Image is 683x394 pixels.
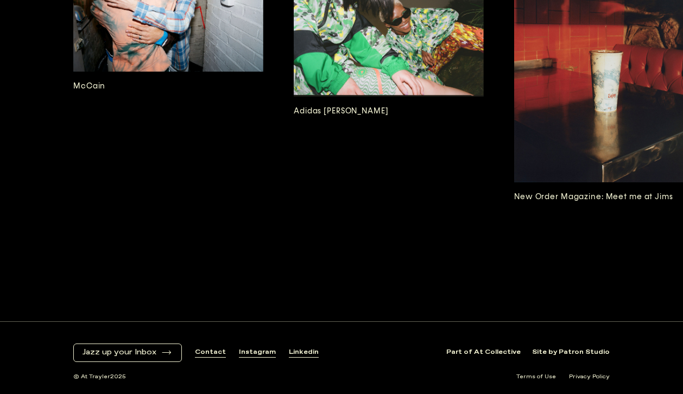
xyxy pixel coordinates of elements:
a: Privacy Policy [569,373,610,381]
a: Part of At Collective [446,348,521,357]
span: Jazz up your Inbox [83,348,156,357]
a: Instagram [239,348,276,357]
h3: McCain [73,80,263,92]
h3: Adidas [PERSON_NAME] [294,105,484,117]
span: © At Trayler 2025 [73,373,126,381]
a: Contact [195,348,226,357]
a: Linkedin [289,348,319,357]
a: Terms of Use [516,373,556,381]
button: Jazz up your Inbox [83,348,173,357]
a: Site by Patron Studio [532,348,610,357]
